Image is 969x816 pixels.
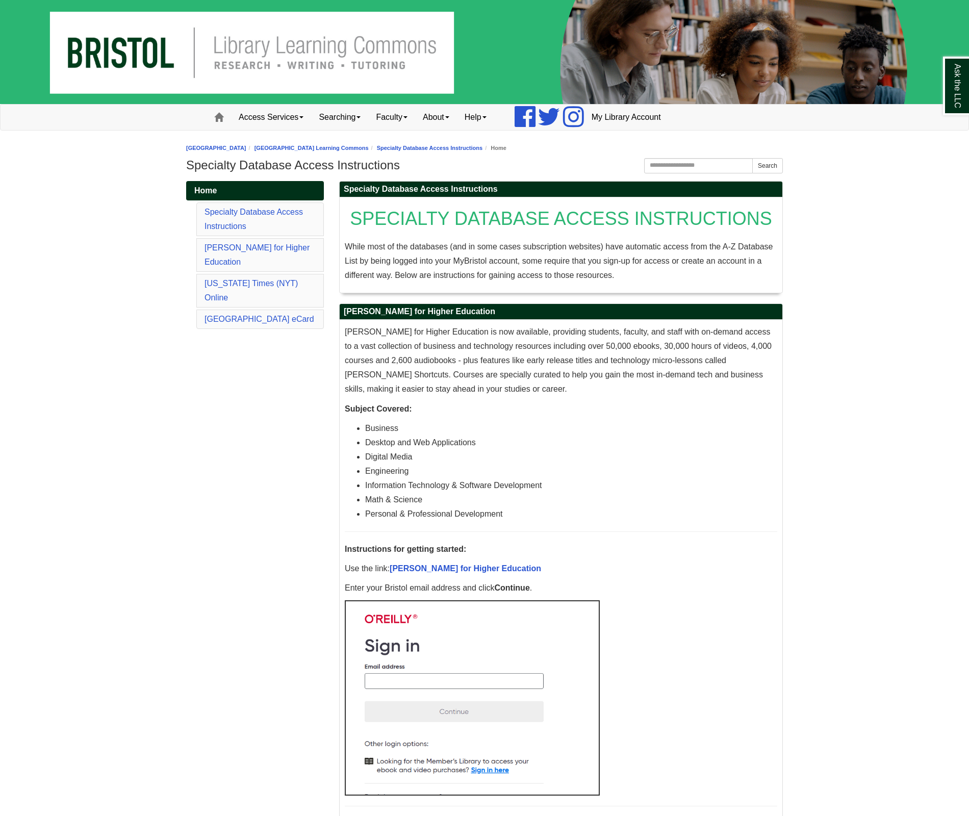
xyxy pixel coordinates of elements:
[365,436,777,450] li: Desktop and Web Applications
[345,404,412,413] strong: Subject Covered:
[186,145,246,151] a: [GEOGRAPHIC_DATA]
[752,158,783,173] button: Search
[584,105,669,130] a: My Library Account
[365,507,777,521] li: Personal & Professional Development
[205,208,303,231] a: Specialty Database Access Instructions
[340,182,782,197] h2: Specialty Database Access Instructions
[368,105,415,130] a: Faculty
[186,158,783,172] h1: Specialty Database Access Instructions
[205,243,310,266] a: [PERSON_NAME] for Higher Education
[345,581,777,595] p: Enter your Bristol email address and click .
[482,143,506,153] li: Home
[340,304,782,320] h2: [PERSON_NAME] for Higher Education
[365,493,777,507] li: Math & Science
[205,279,298,302] a: [US_STATE] Times (NYT) Online
[186,181,324,200] a: Home
[350,208,772,229] span: SPECIALTY DATABASE ACCESS INSTRUCTIONS
[345,545,466,553] strong: Instructions for getting started:
[390,564,541,573] a: [PERSON_NAME] for Higher Education
[365,464,777,478] li: Engineering
[415,105,457,130] a: About
[345,562,777,576] p: Use the link:
[345,600,600,796] img: oreilly sign in
[194,186,217,195] span: Home
[311,105,368,130] a: Searching
[254,145,369,151] a: [GEOGRAPHIC_DATA] Learning Commons
[365,421,777,436] li: Business
[377,145,482,151] a: Specialty Database Access Instructions
[345,325,777,396] p: [PERSON_NAME] for Higher Education is now available, providing students, faculty, and staff with ...
[457,105,494,130] a: Help
[205,315,314,323] a: [GEOGRAPHIC_DATA] eCard
[365,478,777,493] li: Information Technology & Software Development
[186,181,324,331] div: Guide Pages
[345,240,777,283] p: While most of the databases (and in some cases subscription websites) have automatic access from ...
[186,143,783,153] nav: breadcrumb
[494,583,529,592] strong: Continue
[365,450,777,464] li: Digital Media
[231,105,311,130] a: Access Services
